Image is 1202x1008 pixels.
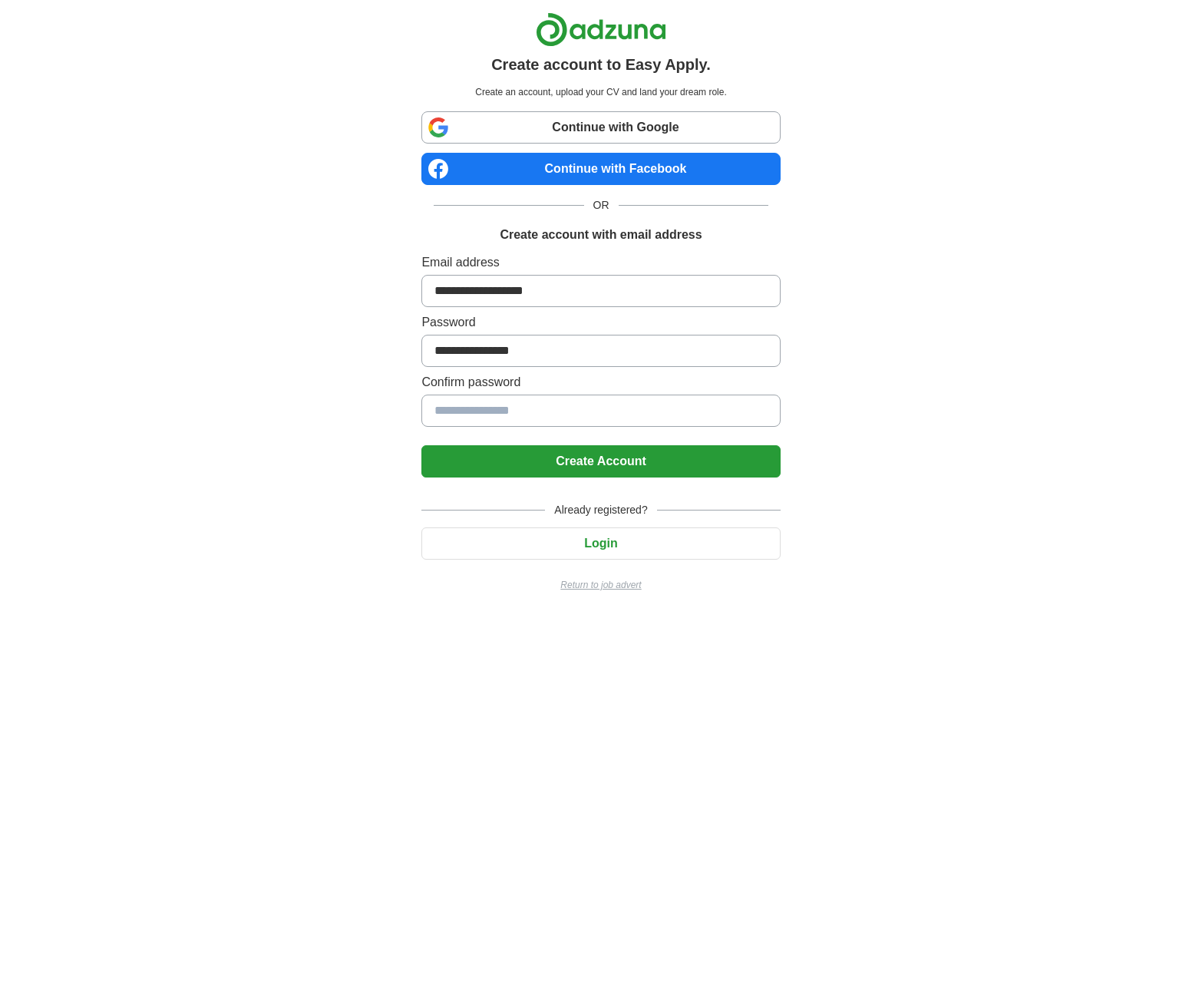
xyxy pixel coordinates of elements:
[421,373,780,392] label: Confirm password
[545,502,656,518] span: Already registered?
[421,578,780,592] a: Return to job advert
[421,153,780,185] a: Continue with Facebook
[421,313,780,332] label: Password
[421,111,780,144] a: Continue with Google
[536,12,666,47] img: Adzuna logo
[424,85,777,99] p: Create an account, upload your CV and land your dream role.
[421,537,780,550] a: Login
[500,226,702,244] h1: Create account with email address
[491,53,711,76] h1: Create account to Easy Apply.
[421,527,780,560] button: Login
[584,197,619,213] span: OR
[421,445,780,478] button: Create Account
[421,253,780,272] label: Email address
